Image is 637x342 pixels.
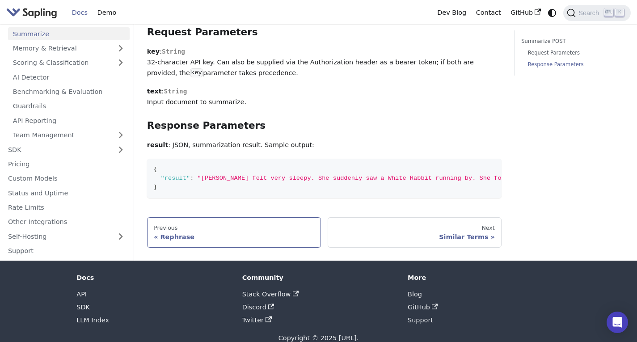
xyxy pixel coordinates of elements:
[153,184,157,190] span: }
[3,230,130,243] a: Self-Hosting
[161,175,190,182] span: "result"
[6,6,57,19] img: Sapling.ai
[8,56,130,69] a: Scoring & Classification
[242,304,274,311] a: Discord
[76,274,229,282] div: Docs
[147,86,502,108] p: : Input document to summarize.
[76,291,87,298] a: API
[3,245,130,258] a: Support
[3,158,130,171] a: Pricing
[334,224,495,232] div: Next
[6,6,60,19] a: Sapling.ai
[3,172,130,185] a: Custom Models
[408,317,433,324] a: Support
[198,175,615,182] span: "[PERSON_NAME] felt very sleepy. She suddenly saw a White Rabbit running by. She followed the rab...
[607,312,628,333] div: Open Intercom Messenger
[408,274,561,282] div: More
[147,217,321,248] a: PreviousRephrase
[3,143,112,156] a: SDK
[242,274,395,282] div: Community
[76,304,90,311] a: SDK
[563,5,630,21] button: Search (Ctrl+K)
[3,215,130,228] a: Other Integrations
[147,141,168,148] strong: result
[147,120,502,132] h3: Response Parameters
[576,9,604,17] span: Search
[8,42,130,55] a: Memory & Retrieval
[242,291,299,298] a: Stack Overflow
[190,68,203,77] code: key
[8,85,130,98] a: Benchmarking & Evaluation
[8,114,130,127] a: API Reporting
[8,27,130,40] a: Summarize
[528,49,618,57] a: Request Parameters
[147,26,502,38] h3: Request Parameters
[8,71,130,84] a: AI Detector
[408,291,422,298] a: Blog
[164,88,187,95] span: String
[67,6,93,20] a: Docs
[615,8,624,17] kbd: K
[506,6,545,20] a: GitHub
[147,48,160,55] strong: key
[328,217,502,248] a: NextSimilar Terms
[154,224,314,232] div: Previous
[162,48,185,55] span: String
[154,233,314,241] div: Rephrase
[147,88,162,95] strong: text
[153,166,157,173] span: {
[112,143,130,156] button: Expand sidebar category 'SDK'
[242,317,272,324] a: Twitter
[546,6,559,19] button: Switch between dark and light mode (currently system mode)
[76,317,109,324] a: LLM Index
[334,233,495,241] div: Similar Terms
[8,129,130,142] a: Team Management
[408,304,438,311] a: GitHub
[147,140,502,151] p: : JSON, summarization result. Sample output:
[3,201,130,214] a: Rate Limits
[93,6,121,20] a: Demo
[471,6,506,20] a: Contact
[3,186,130,199] a: Status and Uptime
[190,175,194,182] span: :
[432,6,471,20] a: Dev Blog
[521,37,621,46] a: Summarize POST
[528,60,618,69] a: Response Parameters
[8,100,130,113] a: Guardrails
[147,46,502,78] p: : 32-character API key. Can also be supplied via the Authorization header as a bearer token; if b...
[147,217,502,248] nav: Docs pages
